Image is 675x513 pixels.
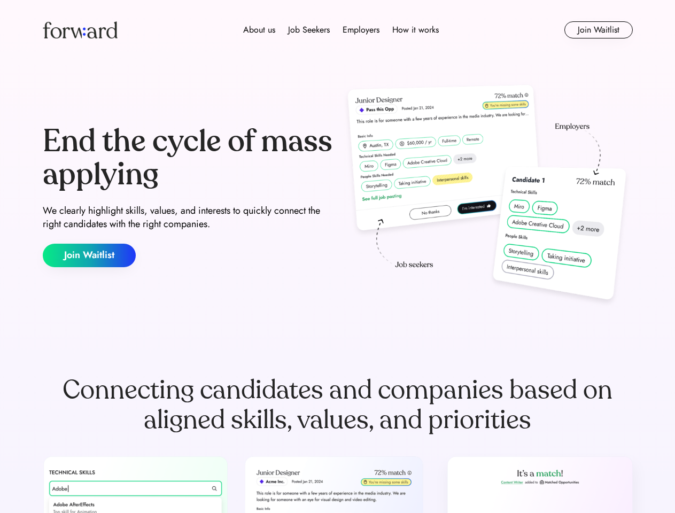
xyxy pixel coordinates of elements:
button: Join Waitlist [564,21,633,38]
div: Employers [343,24,379,36]
div: End the cycle of mass applying [43,125,333,191]
div: We clearly highlight skills, values, and interests to quickly connect the right candidates with t... [43,204,333,231]
div: How it works [392,24,439,36]
div: Job Seekers [288,24,330,36]
div: About us [243,24,275,36]
button: Join Waitlist [43,244,136,267]
div: Connecting candidates and companies based on aligned skills, values, and priorities [43,375,633,435]
img: hero-image.png [342,81,633,311]
img: Forward logo [43,21,118,38]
